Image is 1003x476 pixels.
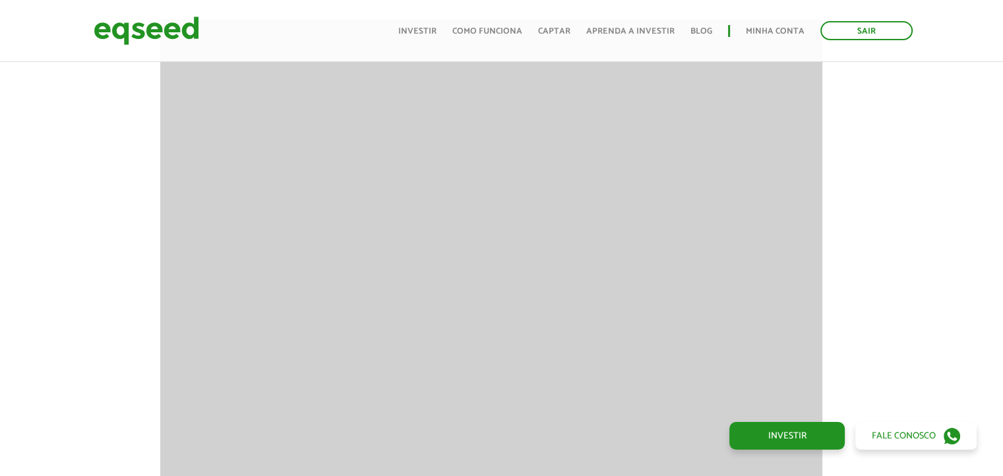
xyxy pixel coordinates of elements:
[855,422,977,450] a: Fale conosco
[690,27,712,36] a: Blog
[398,27,437,36] a: Investir
[452,27,522,36] a: Como funciona
[746,27,805,36] a: Minha conta
[729,422,845,450] a: Investir
[94,13,199,48] img: EqSeed
[586,27,675,36] a: Aprenda a investir
[820,21,913,40] a: Sair
[538,27,570,36] a: Captar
